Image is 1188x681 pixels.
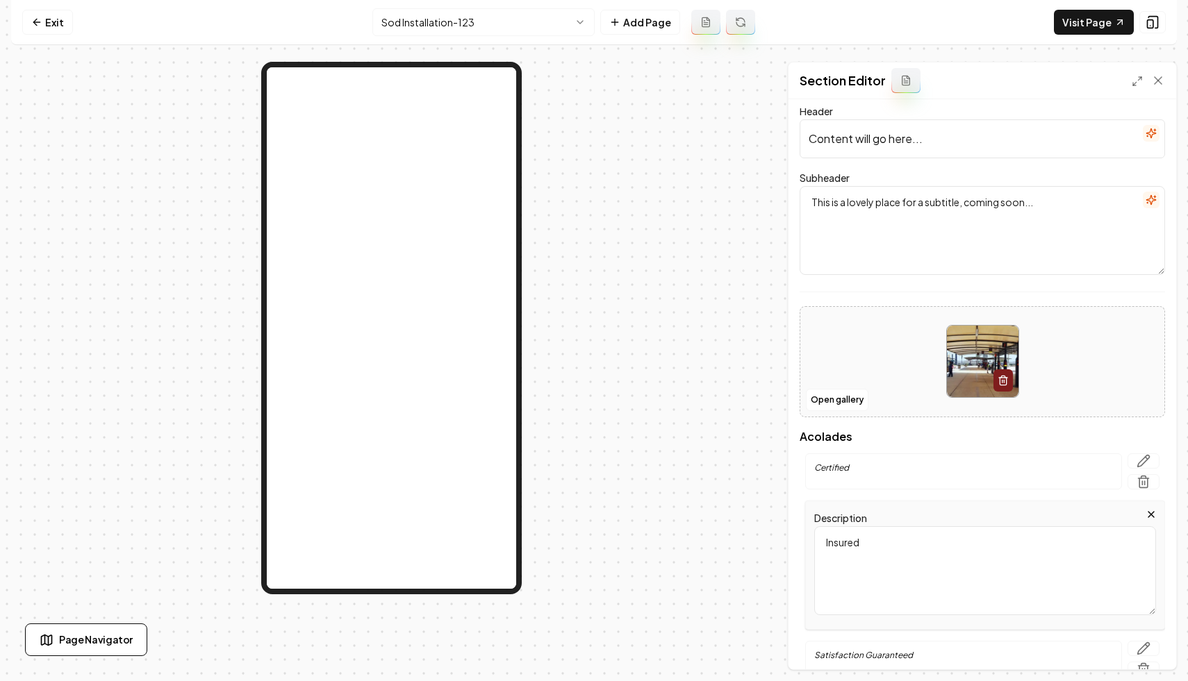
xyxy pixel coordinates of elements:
label: Description [814,512,867,524]
button: Add Page [600,10,680,35]
p: Satisfaction Guaranteed [814,650,1113,661]
input: Header [800,119,1165,158]
a: Visit Page [1054,10,1134,35]
button: Add admin page prompt [691,10,720,35]
button: Open gallery [806,389,868,411]
p: Certified [814,462,1113,473]
img: image [947,326,1018,397]
label: Subheader [800,171,850,184]
h2: Section Editor [800,71,886,90]
a: Exit [22,10,73,35]
label: Header [800,105,833,117]
span: Page Navigator [59,632,133,647]
button: Regenerate page [726,10,755,35]
button: Page Navigator [25,623,147,656]
span: Acolades [800,431,1165,442]
button: Add admin section prompt [891,68,921,93]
